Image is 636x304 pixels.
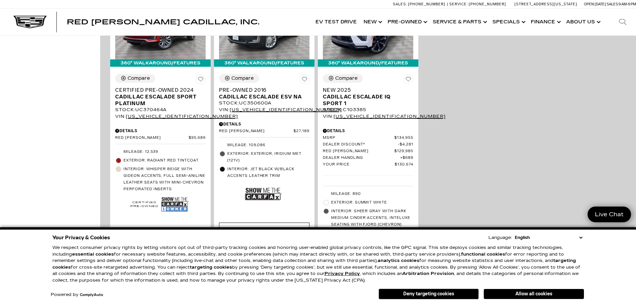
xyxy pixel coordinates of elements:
div: Stock : UC370464A [115,107,206,113]
div: Search [609,9,636,35]
div: Powered by [51,293,103,297]
select: Language Select [513,234,584,241]
span: Dealer Discount* [323,142,398,147]
a: Specials [489,9,527,35]
a: Dealer Discount* $4,281 [323,142,413,147]
button: Save Vehicle [403,74,413,87]
div: 360° WalkAround/Features [214,59,314,67]
button: Compare Vehicle [219,74,259,83]
a: Certified Pre-Owned 2024Cadillac Escalade Sport Platinum [115,87,206,107]
span: 9 AM-6 PM [619,2,636,6]
button: Save Vehicle [196,74,206,87]
strong: targeting cookies [190,265,232,270]
span: $129,985 [394,149,413,154]
div: Language: [488,236,512,240]
a: New 2025Cadillac ESCALADE IQ Sport 1 [323,87,413,107]
span: $95,689 [189,135,206,140]
div: 360° WalkAround/Features [110,59,211,67]
span: Sales: [393,2,407,6]
span: VIN: [323,113,334,120]
span: New 2025 [323,87,408,93]
a: Live Chat [588,207,631,222]
a: Red [PERSON_NAME] Cadillac, Inc. [67,19,259,25]
button: Compare Vehicle [115,74,155,83]
span: $4,281 [398,142,413,147]
span: Certified Pre-Owned 2024 [115,87,201,93]
span: $689 [400,156,413,161]
img: Show Me the CARFAX 1-Owner Badge [161,195,189,214]
strong: analytics cookies [378,258,419,263]
a: Pre-Owned [384,9,429,35]
a: About Us [563,9,603,35]
a: Service: [PHONE_NUMBER] [447,2,508,6]
span: Cadillac Escalade ESV NA [219,93,304,100]
a: Red [PERSON_NAME] $129,985 [323,149,413,154]
span: Your Privacy & Cookies [52,233,110,242]
span: Your Price [323,162,395,167]
span: Exterior: Exterior, Iridium Met (121v) [227,150,309,164]
span: $130,674 [395,162,413,167]
li: Mileage: 12,539 [115,147,206,156]
div: Compare [335,75,358,81]
button: Deny targeting cookies [379,289,479,299]
span: Cadillac Escalade Sport Platinum [115,93,201,107]
span: VIN: [115,113,126,120]
span: [PHONE_NUMBER] [469,2,506,6]
li: Mileage: 890 [323,190,413,198]
strong: Arbitration Provision [402,271,454,276]
div: Start Buying Process [219,223,309,241]
span: $27,189 [293,129,309,134]
img: Cadillac Dark Logo with Cadillac White Text [13,16,47,28]
a: Red [PERSON_NAME] $27,189 [219,129,309,134]
div: Stock : UC350600A [219,100,309,106]
div: 360° WalkAround/Features [318,59,418,67]
span: Interior: Sheer Gray with Dark Medium Cinder accents, Inteluxe seating with Fjord (chevron) quilt... [331,208,413,235]
span: VIN: [219,106,230,113]
span: Exterior: Summit White [331,199,413,206]
span: MSRP [323,135,394,140]
span: Live Chat [592,211,627,218]
li: Mileage: 109,086 [219,141,309,149]
a: Your Price $130,674 [323,162,413,167]
a: Red [PERSON_NAME] $95,689 [115,135,206,140]
span: $134,955 [394,135,413,140]
span: Service: [449,2,468,6]
span: Interior: Jet Black w/black accents leather trim [227,166,309,179]
button: Allow all cookies [484,289,584,299]
a: Dealer Handling $689 [323,156,413,161]
div: Pricing Details - New 2025 Cadillac ESCALADE IQ Sport 1 [323,128,413,134]
u: Privacy Policy [325,271,360,276]
span: Exterior: Radiant Red Tintcoat [124,157,206,164]
div: Stock : C103385 [323,107,413,113]
a: Service & Parts [429,9,489,35]
a: MSRP $134,955 [323,135,413,140]
span: Pre-Owned 2016 [219,87,304,93]
div: Compare [128,75,150,81]
div: Compare [231,75,254,81]
span: [US_VEHICLE_IDENTIFICATION_NUMBER] [230,106,342,113]
a: Pre-Owned 2016Cadillac Escalade ESV NA [219,87,309,100]
strong: essential cookies [72,252,114,257]
span: Interior: Whisper Beige with Gideon accents, Full semi-aniline leather seats with mini-chevron pe... [124,166,206,193]
strong: targeting cookies [52,258,576,270]
span: Sales: [607,2,619,6]
span: Open [DATE] [584,2,606,6]
a: Sales: [PHONE_NUMBER] [393,2,447,6]
button: Compare Vehicle [323,74,363,83]
a: EV Test Drive [312,9,360,35]
div: Pricing Details - Pre-Owned 2016 Cadillac Escalade ESV NA [219,121,309,127]
div: Pricing Details - Certified Pre-Owned 2024 Cadillac Escalade Sport Platinum [115,128,206,134]
span: Cadillac ESCALADE IQ Sport 1 [323,93,408,107]
p: We respect consumer privacy rights by letting visitors opt out of third-party tracking cookies an... [52,245,584,284]
img: Show Me the CARFAX Badge [245,182,282,206]
a: [STREET_ADDRESS][US_STATE] [514,2,577,6]
span: Red [PERSON_NAME] [323,149,394,154]
a: New [360,9,384,35]
a: Finance [527,9,563,35]
span: [PHONE_NUMBER] [408,2,445,6]
span: [US_VEHICLE_IDENTIFICATION_NUMBER] [334,113,446,120]
strong: functional cookies [461,252,505,257]
span: [US_VEHICLE_IDENTIFICATION_NUMBER] [126,113,238,120]
span: Dealer Handling [323,156,400,161]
